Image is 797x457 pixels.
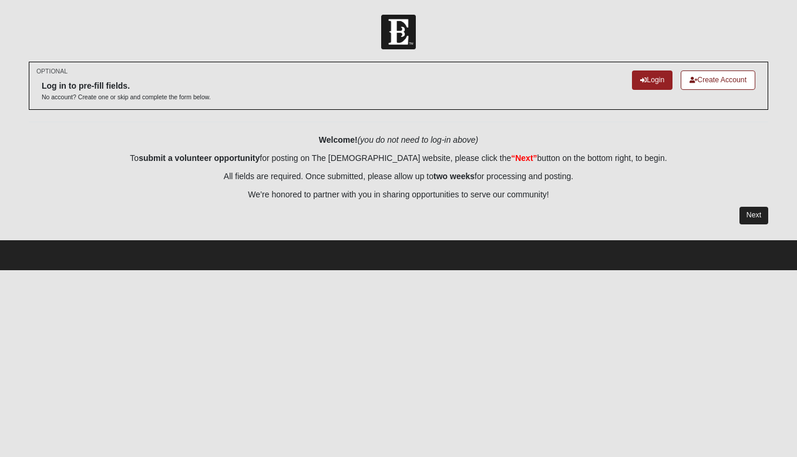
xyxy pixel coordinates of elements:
[36,67,68,76] small: OPTIONAL
[29,189,768,201] p: We’re honored to partner with you in sharing opportunities to serve our community!
[739,207,768,224] a: Next
[29,152,768,164] p: To for posting on The [DEMOGRAPHIC_DATA] website, please click the button on the bottom right, to...
[433,172,475,181] b: two weeks
[632,70,672,90] a: Login
[42,81,211,91] h6: Log in to pre-fill fields.
[42,93,211,102] p: No account? Create one or skip and complete the form below.
[139,153,260,163] b: submit a volunteer opportunity
[681,70,755,90] a: Create Account
[358,135,478,145] i: (you do not need to log-in above)
[381,15,416,49] img: Church of Eleven22 Logo
[29,170,768,183] p: All fields are required. Once submitted, please allow up to for processing and posting.
[511,153,537,163] font: “Next”
[319,135,358,145] b: Welcome!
